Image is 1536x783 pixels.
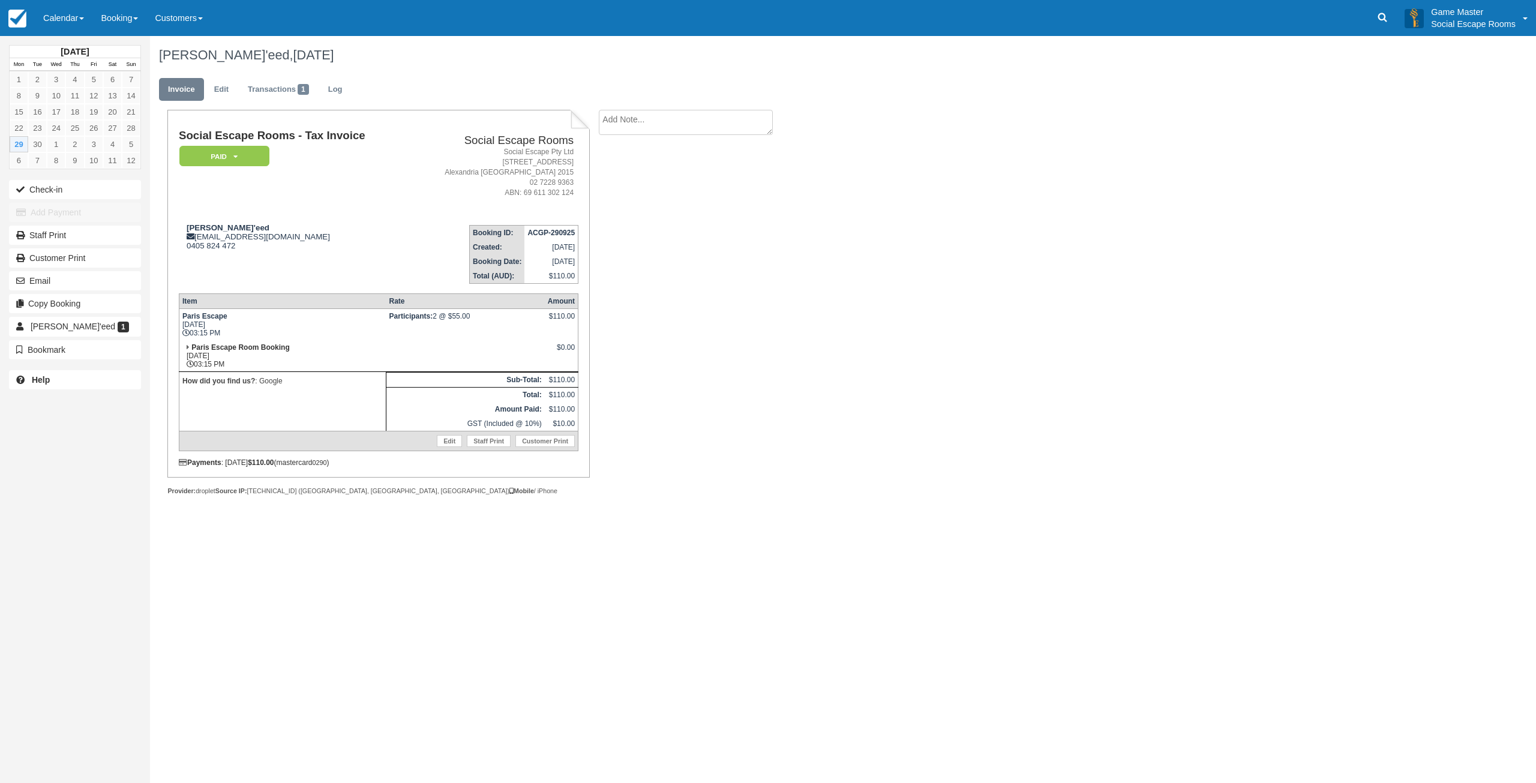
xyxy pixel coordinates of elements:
th: Fri [85,58,103,71]
img: checkfront-main-nav-mini-logo.png [8,10,26,28]
p: : Google [182,375,383,387]
a: 11 [103,152,122,169]
button: Add Payment [9,203,141,222]
strong: $110.00 [248,458,274,467]
td: $110.00 [524,269,578,284]
a: Help [9,370,141,389]
a: 2 [65,136,84,152]
a: 28 [122,120,140,136]
a: 20 [103,104,122,120]
a: 30 [28,136,47,152]
a: 5 [85,71,103,88]
a: Transactions1 [239,78,318,101]
a: 14 [122,88,140,104]
th: Wed [47,58,65,71]
a: 3 [85,136,103,152]
button: Check-in [9,180,141,199]
a: Staff Print [467,435,511,447]
a: 12 [122,152,140,169]
a: 27 [103,120,122,136]
a: 13 [103,88,122,104]
a: 6 [103,71,122,88]
a: 24 [47,120,65,136]
a: 3 [47,71,65,88]
a: 7 [122,71,140,88]
span: [PERSON_NAME]'eed [31,322,115,331]
strong: [DATE] [61,47,89,56]
a: 1 [47,136,65,152]
h1: Social Escape Rooms - Tax Invoice [179,130,408,142]
a: 12 [85,88,103,104]
a: Paid [179,145,265,167]
a: Log [319,78,352,101]
span: 1 [298,84,309,95]
strong: Source IP: [215,487,247,494]
div: : [DATE] (mastercard ) [179,458,578,467]
a: 23 [28,120,47,136]
a: Staff Print [9,226,141,245]
strong: ACGP-290925 [527,229,575,237]
a: 11 [65,88,84,104]
a: 10 [85,152,103,169]
a: 1 [10,71,28,88]
h1: [PERSON_NAME]'eed, [159,48,1293,62]
a: 9 [65,152,84,169]
a: 10 [47,88,65,104]
strong: [PERSON_NAME]'eed [187,223,269,232]
strong: Paris Escape Room Booking [191,343,289,352]
td: $10.00 [545,416,578,431]
a: 4 [65,71,84,88]
td: $110.00 [545,402,578,416]
strong: Participants [389,312,433,320]
div: $0.00 [548,343,575,361]
th: Booking Date: [470,254,525,269]
th: Sun [122,58,140,71]
a: 7 [28,152,47,169]
button: Copy Booking [9,294,141,313]
a: 4 [103,136,122,152]
a: 17 [47,104,65,120]
th: Item [179,293,386,308]
a: 8 [10,88,28,104]
strong: How did you find us? [182,377,255,385]
a: 25 [65,120,84,136]
a: 16 [28,104,47,120]
a: 2 [28,71,47,88]
div: $110.00 [548,312,575,330]
td: [DATE] 03:15 PM [179,308,386,340]
td: [DATE] [524,240,578,254]
a: 5 [122,136,140,152]
th: Sub-Total: [386,372,545,387]
a: 15 [10,104,28,120]
img: A3 [1405,8,1424,28]
strong: Mobile [509,487,534,494]
td: GST (Included @ 10%) [386,416,545,431]
a: 21 [122,104,140,120]
a: Edit [205,78,238,101]
a: Customer Print [9,248,141,268]
th: Sat [103,58,122,71]
strong: Provider: [167,487,196,494]
th: Total: [386,387,545,402]
b: Help [32,375,50,385]
span: [DATE] [293,47,334,62]
a: 8 [47,152,65,169]
td: $110.00 [545,387,578,402]
a: Edit [437,435,462,447]
a: 18 [65,104,84,120]
address: Social Escape Pty Ltd [STREET_ADDRESS] Alexandria [GEOGRAPHIC_DATA] 2015 02 7228 9363 ABN: 69 611... [413,147,574,199]
th: Total (AUD): [470,269,525,284]
button: Bookmark [9,340,141,359]
th: Amount [545,293,578,308]
th: Tue [28,58,47,71]
th: Amount Paid: [386,402,545,416]
td: $110.00 [545,372,578,387]
a: 22 [10,120,28,136]
h2: Social Escape Rooms [413,134,574,147]
strong: Payments [179,458,221,467]
div: droplet [TECHNICAL_ID] ([GEOGRAPHIC_DATA], [GEOGRAPHIC_DATA], [GEOGRAPHIC_DATA]) / iPhone [167,487,589,496]
a: Invoice [159,78,204,101]
th: Booking ID: [470,225,525,240]
td: 2 @ $55.00 [386,308,545,340]
th: Thu [65,58,84,71]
